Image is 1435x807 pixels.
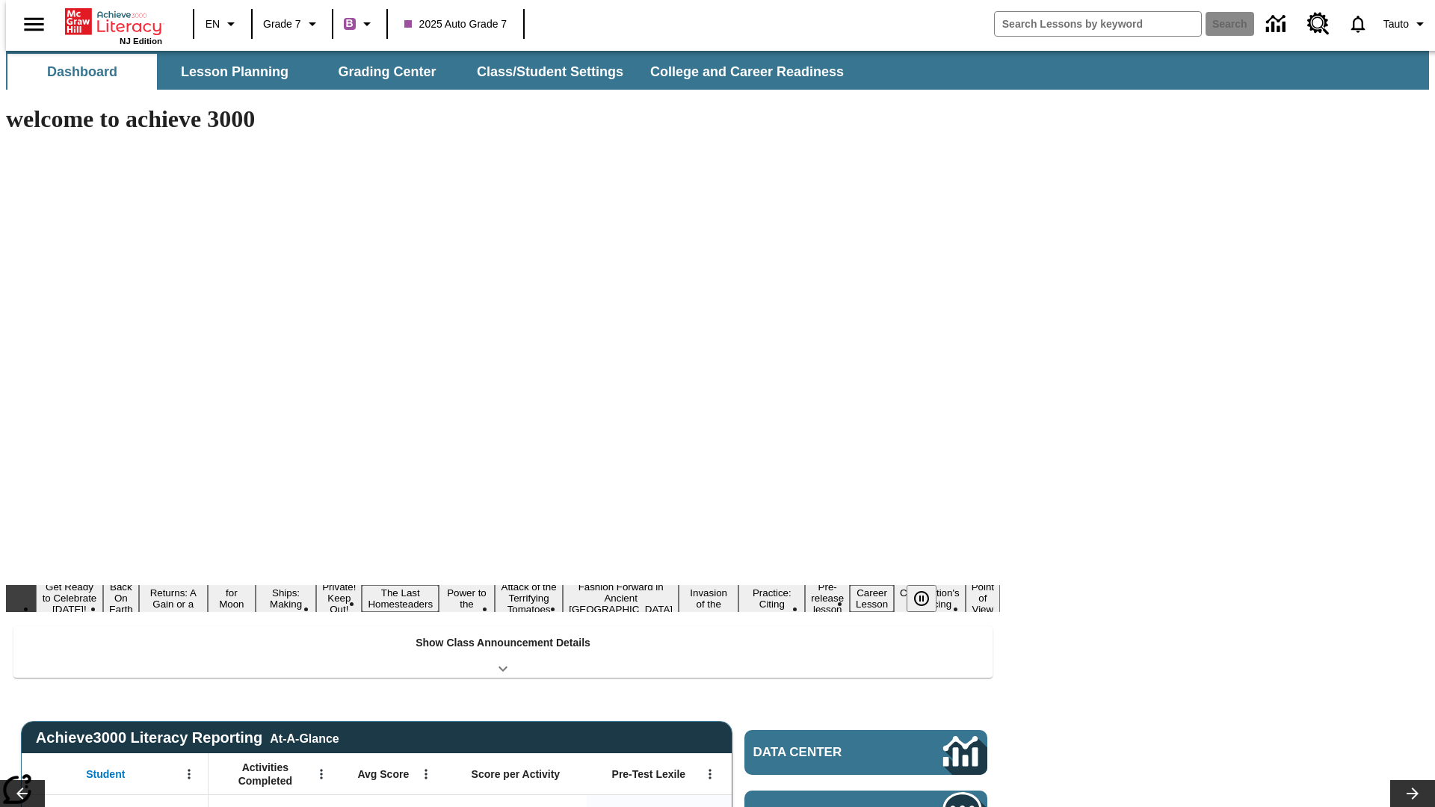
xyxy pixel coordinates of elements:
button: Open Menu [699,763,721,785]
button: Class/Student Settings [465,54,635,90]
span: Grade 7 [263,16,301,32]
h1: welcome to achieve 3000 [6,105,1000,133]
button: Grading Center [312,54,462,90]
button: Language: EN, Select a language [199,10,247,37]
a: Notifications [1339,4,1377,43]
div: SubNavbar [6,54,857,90]
button: Grade: Grade 7, Select a grade [257,10,327,37]
button: Slide 12 Mixed Practice: Citing Evidence [738,574,805,623]
button: Slide 3 Free Returns: A Gain or a Drain? [139,574,208,623]
button: Profile/Settings [1377,10,1435,37]
span: Student [86,767,125,781]
button: Slide 10 Fashion Forward in Ancient Rome [563,579,679,617]
button: Slide 11 The Invasion of the Free CD [679,574,738,623]
button: Slide 16 Point of View [966,579,1000,617]
a: Home [65,7,162,37]
div: At-A-Glance [270,729,339,746]
button: Boost Class color is purple. Change class color [338,10,382,37]
button: Slide 6 Private! Keep Out! [316,579,362,617]
span: Achieve3000 Literacy Reporting [36,729,339,746]
div: Home [65,5,162,46]
button: Open Menu [178,763,200,785]
div: Show Class Announcement Details [13,626,993,678]
button: Slide 1 Get Ready to Celebrate Juneteenth! [36,579,103,617]
span: EN [206,16,220,32]
button: Slide 7 The Last Homesteaders [362,585,439,612]
span: Tauto [1383,16,1409,32]
span: B [346,14,354,33]
button: Open Menu [310,763,333,785]
button: Open side menu [12,2,56,46]
span: Pre-Test Lexile [612,767,686,781]
button: Pause [907,585,936,612]
p: Show Class Announcement Details [416,635,590,651]
div: SubNavbar [6,51,1429,90]
span: Avg Score [357,767,409,781]
button: Slide 15 The Constitution's Balancing Act [894,574,966,623]
span: Data Center [753,745,893,760]
input: search field [995,12,1201,36]
button: Dashboard [7,54,157,90]
button: Slide 13 Pre-release lesson [805,579,850,617]
button: College and Career Readiness [638,54,856,90]
button: Open Menu [415,763,437,785]
a: Data Center [744,730,987,775]
a: Resource Center, Will open in new tab [1298,4,1339,44]
span: NJ Edition [120,37,162,46]
div: Pause [907,585,951,612]
button: Slide 4 Time for Moon Rules? [208,574,256,623]
button: Slide 5 Cruise Ships: Making Waves [256,574,316,623]
button: Slide 14 Career Lesson [850,585,894,612]
button: Slide 8 Solar Power to the People [439,574,495,623]
span: Activities Completed [216,761,315,788]
span: 2025 Auto Grade 7 [404,16,507,32]
a: Data Center [1257,4,1298,45]
button: Slide 9 Attack of the Terrifying Tomatoes [495,579,563,617]
button: Lesson carousel, Next [1390,780,1435,807]
span: Score per Activity [472,767,561,781]
button: Slide 2 Back On Earth [103,579,139,617]
button: Lesson Planning [160,54,309,90]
